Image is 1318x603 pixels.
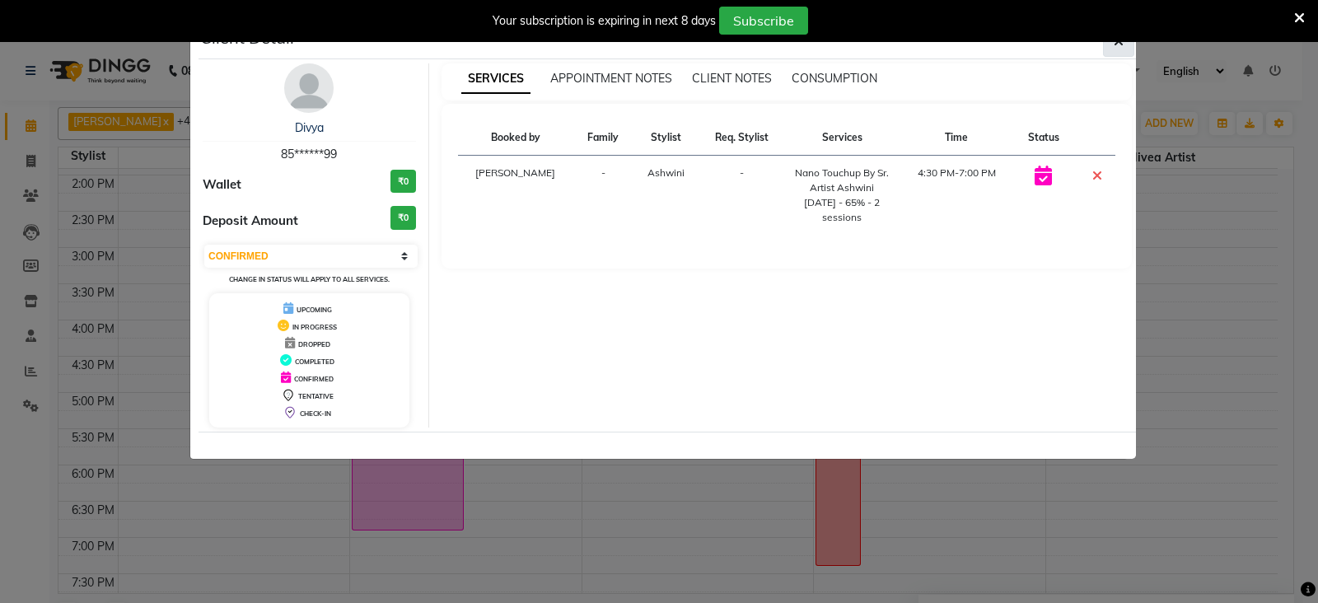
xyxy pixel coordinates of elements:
img: avatar [284,63,334,113]
h3: ₹0 [390,206,416,230]
td: [PERSON_NAME] [458,156,574,236]
span: CLIENT NOTES [692,71,772,86]
span: CONSUMPTION [792,71,877,86]
th: Status [1014,120,1073,156]
span: APPOINTMENT NOTES [550,71,672,86]
span: CONFIRMED [294,375,334,383]
span: IN PROGRESS [292,323,337,331]
th: Family [573,120,633,156]
small: Change in status will apply to all services. [229,275,390,283]
button: Subscribe [719,7,808,35]
span: Deposit Amount [203,212,298,231]
th: Booked by [458,120,574,156]
td: - [573,156,633,236]
span: UPCOMING [297,306,332,314]
td: - [699,156,785,236]
span: DROPPED [298,340,330,348]
td: 4:30 PM-7:00 PM [900,156,1014,236]
th: Req. Stylist [699,120,785,156]
span: Ashwini [647,166,685,179]
span: Wallet [203,175,241,194]
th: Stylist [633,120,699,156]
div: Your subscription is expiring in next 8 days [493,12,716,30]
h3: ₹0 [390,170,416,194]
span: SERVICES [461,64,530,94]
a: Divya [295,120,324,135]
span: TENTATIVE [298,392,334,400]
span: CHECK-IN [300,409,331,418]
div: Nano Touchup By Sr. Artist Ashwini [DATE] - 65% - 2 sessions [794,166,890,225]
span: COMPLETED [295,358,334,366]
th: Time [900,120,1014,156]
th: Services [784,120,900,156]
